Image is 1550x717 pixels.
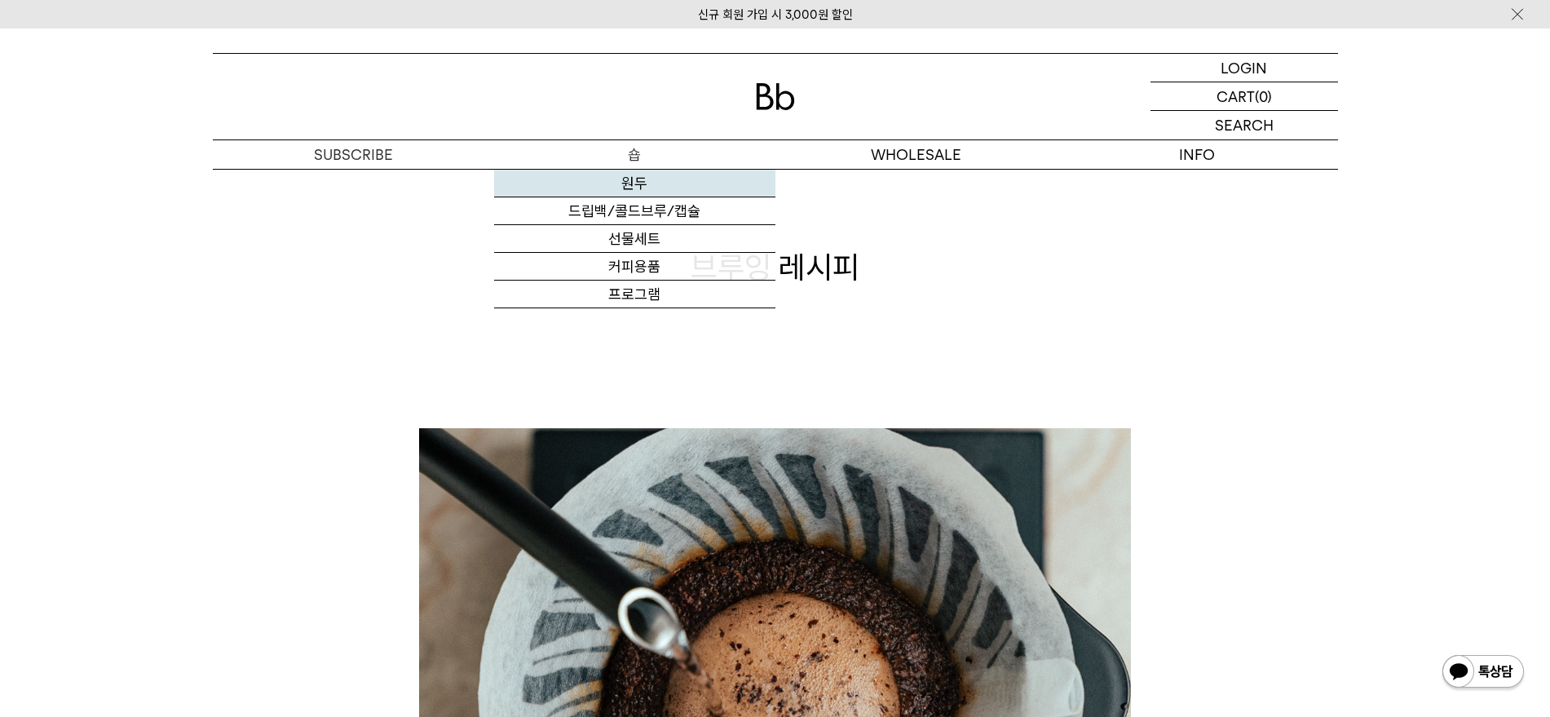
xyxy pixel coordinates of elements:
a: 선물세트 [494,225,775,253]
p: CART [1217,82,1255,110]
a: CART (0) [1150,82,1338,111]
a: 숍 [494,140,775,169]
h1: 브루잉 레시피 [213,246,1338,289]
a: 원두 [494,170,775,197]
p: INFO [1057,140,1338,169]
a: SUBSCRIBE [213,140,494,169]
p: WHOLESALE [775,140,1057,169]
img: 로고 [756,83,795,110]
a: LOGIN [1150,54,1338,82]
a: 커피용품 [494,253,775,281]
p: (0) [1255,82,1272,110]
a: 신규 회원 가입 시 3,000원 할인 [698,7,853,22]
a: 드립백/콜드브루/캡슐 [494,197,775,225]
p: LOGIN [1221,54,1267,82]
img: 카카오톡 채널 1:1 채팅 버튼 [1441,653,1526,693]
a: 프로그램 [494,281,775,308]
p: SEARCH [1215,111,1274,139]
